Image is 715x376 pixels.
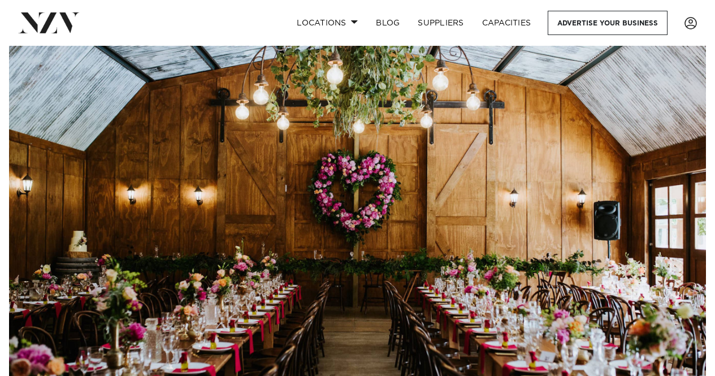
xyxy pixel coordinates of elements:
a: SUPPLIERS [409,11,473,35]
img: nzv-logo.png [18,12,80,33]
a: Capacities [473,11,540,35]
a: BLOG [367,11,409,35]
a: Advertise your business [548,11,668,35]
a: Locations [288,11,367,35]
